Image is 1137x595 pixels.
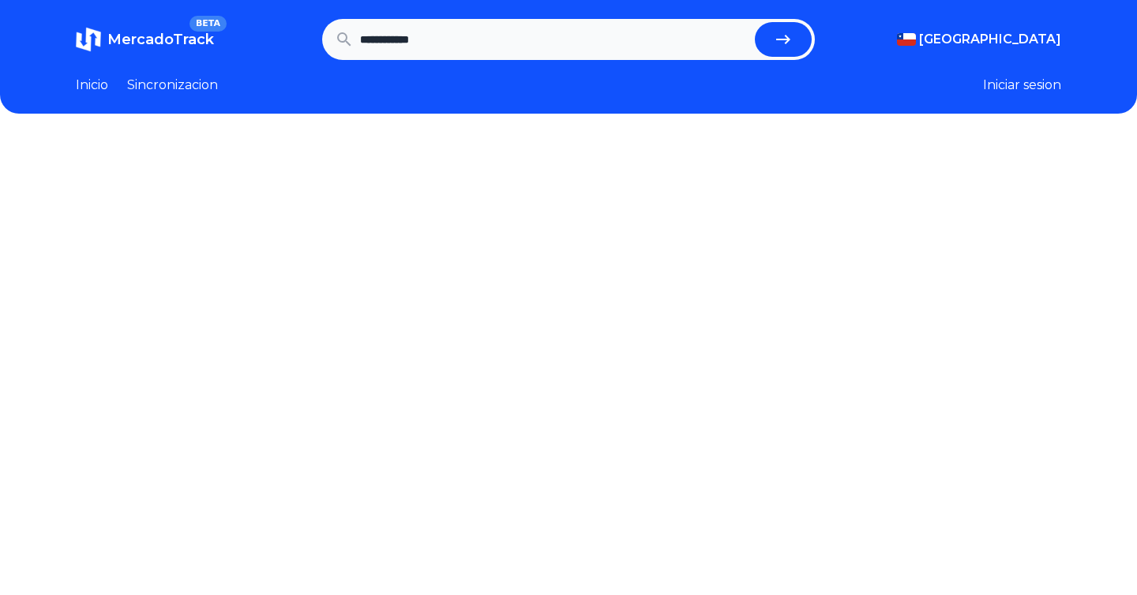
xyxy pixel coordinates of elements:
[107,31,214,48] span: MercadoTrack
[189,16,227,32] span: BETA
[919,30,1061,49] span: [GEOGRAPHIC_DATA]
[76,27,101,52] img: MercadoTrack
[127,76,218,95] a: Sincronizacion
[76,76,108,95] a: Inicio
[897,33,916,46] img: Chile
[983,76,1061,95] button: Iniciar sesion
[897,30,1061,49] button: [GEOGRAPHIC_DATA]
[76,27,214,52] a: MercadoTrackBETA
